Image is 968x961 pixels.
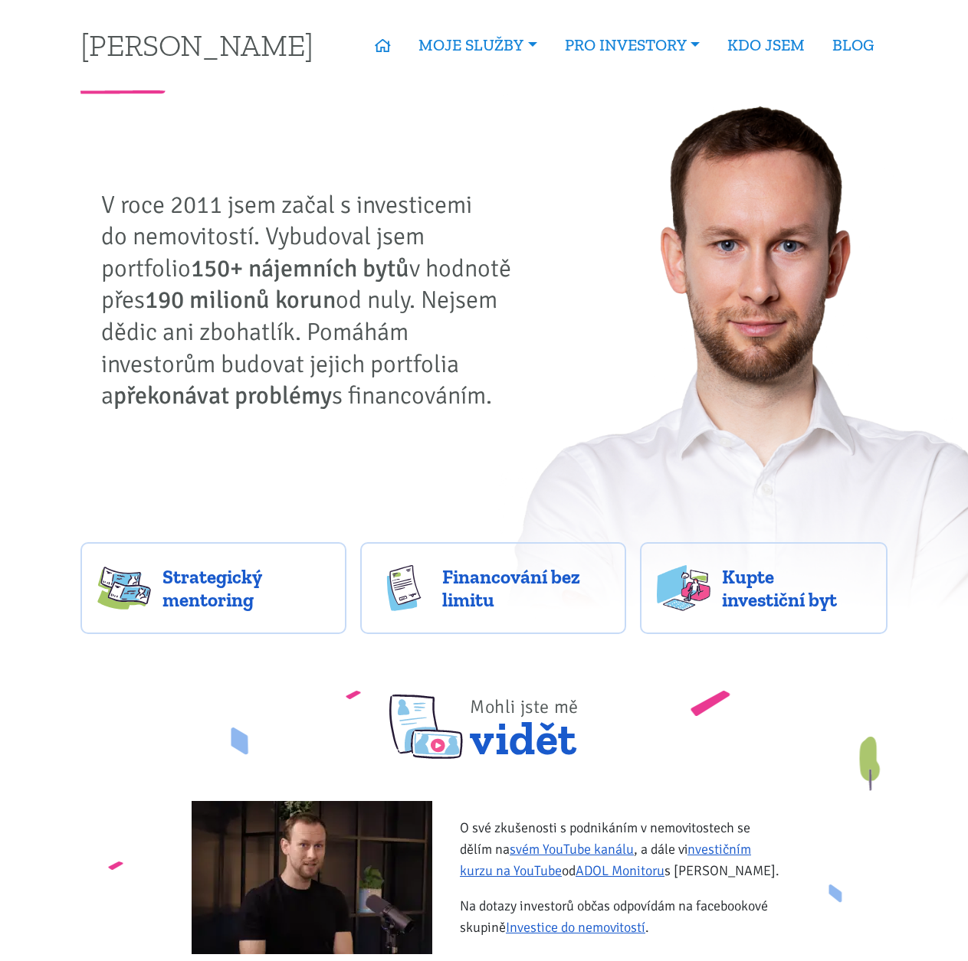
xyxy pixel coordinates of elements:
a: Investice do nemovitostí [506,919,645,936]
strong: 150+ nájemních bytů [191,253,409,283]
span: vidět [470,676,579,759]
p: O své zkušenosti s podnikáním v nemovitostech se dělím na , a dále v od s [PERSON_NAME]. [460,817,784,881]
a: Strategický mentoring [80,542,346,634]
strong: 190 milionů korun [145,285,336,315]
strong: překonávat problémy [113,381,332,410]
span: Kupte investiční byt [722,565,871,611]
a: PRO INVESTORY [551,28,714,63]
img: flats [657,565,710,611]
span: Mohli jste mě [470,695,579,718]
span: Financování bez limitu [442,565,609,611]
a: ADOL Monitoru [576,862,664,879]
img: finance [377,565,431,611]
a: BLOG [819,28,888,63]
a: Kupte investiční byt [640,542,888,634]
a: Financování bez limitu [360,542,626,634]
a: KDO JSEM [714,28,819,63]
a: MOJE SLUŽBY [405,28,550,63]
a: svém YouTube kanálu [510,841,634,858]
a: [PERSON_NAME] [80,30,313,60]
p: V roce 2011 jsem začal s investicemi do nemovitostí. Vybudoval jsem portfolio v hodnotě přes od n... [101,189,523,412]
span: Strategický mentoring [162,565,330,611]
p: Na dotazy investorů občas odpovídám na facebookové skupině . [460,895,784,938]
img: strategy [97,565,151,611]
